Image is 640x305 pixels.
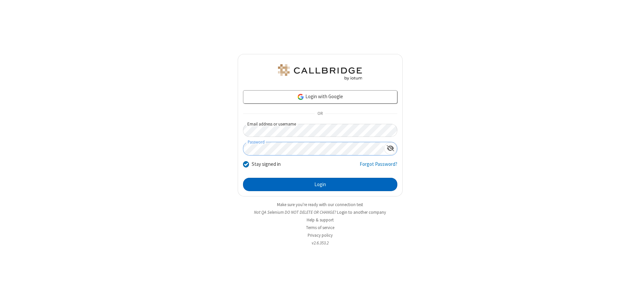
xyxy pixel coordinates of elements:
a: Make sure you're ready with our connection test [277,202,363,207]
div: Show password [384,142,397,154]
label: Stay signed in [252,160,281,168]
input: Email address or username [243,124,397,137]
a: Terms of service [306,225,334,230]
button: Login to another company [337,209,386,215]
input: Password [243,142,384,155]
a: Privacy policy [308,232,333,238]
iframe: Chat [623,288,635,300]
button: Login [243,178,397,191]
li: Not QA Selenium DO NOT DELETE OR CHANGE? [238,209,403,215]
img: QA Selenium DO NOT DELETE OR CHANGE [277,64,363,80]
a: Help & support [307,217,334,223]
a: Login with Google [243,90,397,104]
li: v2.6.353.2 [238,240,403,246]
span: OR [315,109,325,119]
img: google-icon.png [297,93,304,101]
a: Forgot Password? [360,160,397,173]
